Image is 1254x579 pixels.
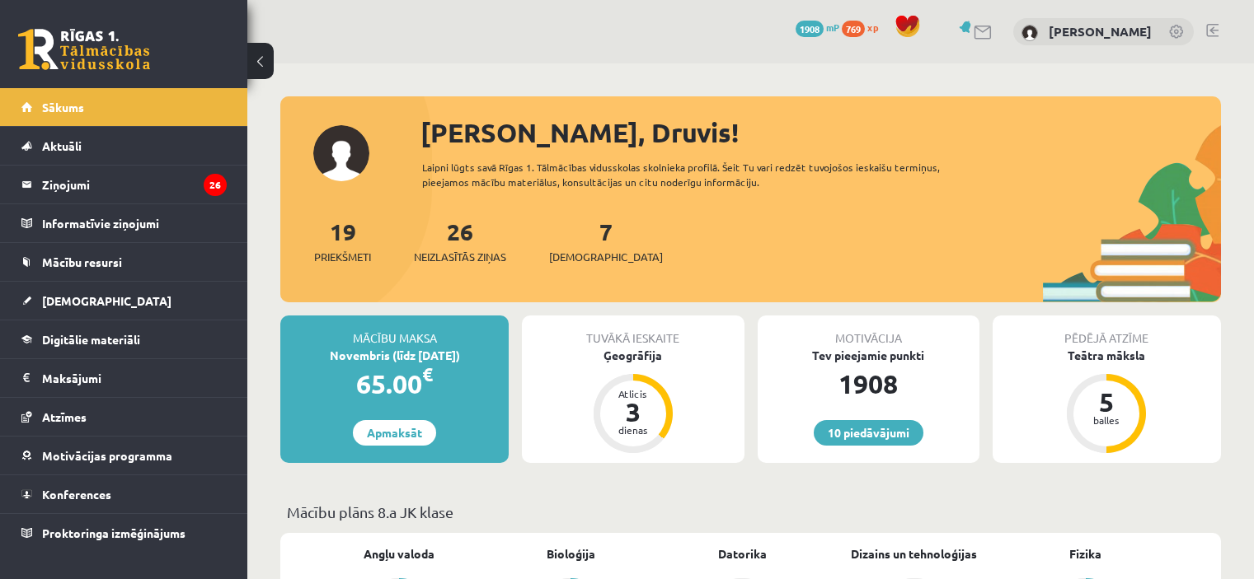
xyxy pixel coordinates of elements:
span: 769 [842,21,865,37]
div: Teātra māksla [993,347,1221,364]
a: Angļu valoda [364,545,434,563]
a: 26Neizlasītās ziņas [414,217,506,265]
img: Druvis Briedis [1022,25,1038,41]
div: Ģeogrāfija [522,347,744,364]
legend: Maksājumi [42,359,227,397]
a: Ziņojumi26 [21,166,227,203]
a: Konferences [21,475,227,513]
a: Rīgas 1. Tālmācības vidusskola [18,29,150,70]
a: [DEMOGRAPHIC_DATA] [21,282,227,320]
span: Konferences [42,487,111,502]
span: [DEMOGRAPHIC_DATA] [549,249,663,265]
a: Proktoringa izmēģinājums [21,514,227,552]
a: 1908 mP [796,21,839,34]
div: Pēdējā atzīme [993,315,1221,347]
div: Tuvākā ieskaite [522,315,744,347]
p: Mācību plāns 8.a JK klase [287,501,1214,523]
span: mP [826,21,839,34]
span: Aktuāli [42,138,82,153]
a: 7[DEMOGRAPHIC_DATA] [549,217,663,265]
span: [DEMOGRAPHIC_DATA] [42,293,171,308]
div: Motivācija [758,315,979,347]
span: Neizlasītās ziņas [414,249,506,265]
a: 10 piedāvājumi [814,420,923,446]
legend: Ziņojumi [42,166,227,203]
div: Tev pieejamie punkti [758,347,979,364]
span: € [422,362,433,386]
a: Aktuāli [21,127,227,165]
a: [PERSON_NAME] [1049,23,1152,40]
span: Mācību resursi [42,254,122,269]
a: Ģeogrāfija Atlicis 3 dienas [522,347,744,455]
div: Novembris (līdz [DATE]) [280,347,509,364]
div: Laipni lūgts savā Rīgas 1. Tālmācības vidusskolas skolnieka profilā. Šeit Tu vari redzēt tuvojošo... [422,160,987,189]
i: 26 [204,174,227,196]
a: 19Priekšmeti [314,217,371,265]
a: Motivācijas programma [21,437,227,474]
a: Informatīvie ziņojumi [21,204,227,242]
div: Mācību maksa [280,315,509,347]
legend: Informatīvie ziņojumi [42,204,227,242]
span: 1908 [796,21,824,37]
div: 65.00 [280,364,509,404]
a: Bioloģija [547,545,595,563]
div: [PERSON_NAME], Druvis! [420,113,1221,152]
span: Motivācijas programma [42,448,172,463]
a: Apmaksāt [353,420,436,446]
div: 3 [608,399,658,425]
a: Dizains un tehnoloģijas [851,545,977,563]
a: Digitālie materiāli [21,320,227,358]
span: Atzīmes [42,409,87,424]
div: Atlicis [608,389,658,399]
a: 769 xp [842,21,886,34]
span: Digitālie materiāli [42,332,140,347]
a: Mācību resursi [21,243,227,281]
span: Sākums [42,100,84,114]
a: Fizika [1069,545,1101,563]
div: 5 [1082,389,1131,415]
a: Maksājumi [21,359,227,397]
span: Proktoringa izmēģinājums [42,525,186,540]
a: Datorika [718,545,767,563]
a: Teātra māksla 5 balles [993,347,1221,455]
span: Priekšmeti [314,249,371,265]
a: Atzīmes [21,398,227,436]
a: Sākums [21,88,227,126]
div: 1908 [758,364,979,404]
span: xp [867,21,878,34]
div: dienas [608,425,658,435]
div: balles [1082,415,1131,425]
